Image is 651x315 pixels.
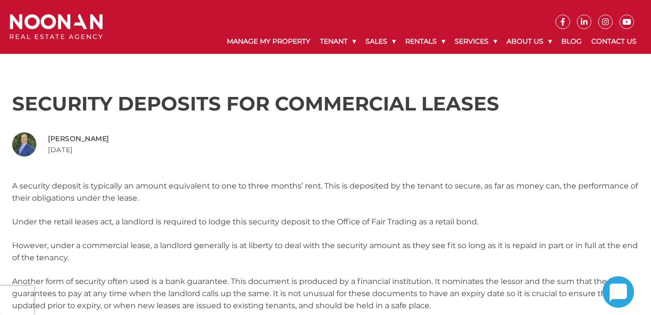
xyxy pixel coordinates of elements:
[12,92,639,115] h1: SECURITY DEPOSITS FOR COMMERCIAL LEASES
[48,145,73,154] span: [DATE]
[48,134,109,144] div: [PERSON_NAME]
[400,29,450,54] a: Rentals
[502,29,556,54] a: About Us
[10,14,103,40] img: Noonan Real Estate Agency
[361,29,400,54] a: Sales
[12,239,639,264] p: However, under a commercial lease, a landlord generally is at liberty to deal with the security a...
[222,29,315,54] a: Manage My Property
[315,29,361,54] a: Tenant
[12,216,639,228] p: Under the retail leases act, a landlord is required to lodge this security deposit to the Office ...
[587,29,641,54] a: Contact Us
[12,275,639,312] p: Another form of security often used is a bank guarantee. This document is produced by a financial...
[556,29,587,54] a: Blog
[450,29,502,54] a: Services
[12,132,36,157] img: Spiro Veldekis
[12,180,639,204] p: A security deposit is typically an amount equivalent to one to three months’ rent. This is deposi...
